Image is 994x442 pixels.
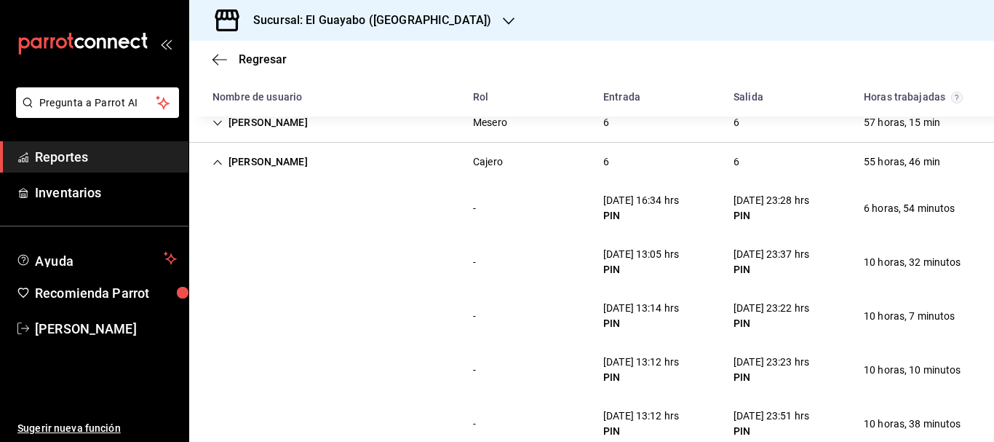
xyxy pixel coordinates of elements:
span: Regresar [239,52,287,66]
div: Cell [201,202,224,214]
div: Cell [461,109,519,136]
div: - [473,363,476,378]
span: Inventarios [35,183,177,202]
div: Cell [852,411,973,438]
div: [DATE] 23:51 hrs [733,409,809,424]
div: Cell [722,295,821,337]
div: Cell [201,418,224,430]
button: open_drawer_menu [160,38,172,50]
div: Row [189,181,994,235]
div: - [473,309,476,324]
div: Cell [592,295,691,337]
div: Cell [201,149,319,175]
div: Cell [852,149,952,175]
div: Cell [461,303,488,330]
div: Cell [461,357,488,384]
div: Cell [722,149,751,175]
div: PIN [733,316,809,331]
div: PIN [733,208,809,224]
div: Cell [592,349,691,391]
div: PIN [603,370,679,385]
span: Ayuda [35,250,158,267]
div: Cell [201,310,224,322]
div: HeadCell [852,84,982,111]
div: Cell [722,349,821,391]
span: Reportes [35,147,177,167]
span: Sugerir nueva función [17,421,177,436]
button: Regresar [212,52,287,66]
div: [DATE] 23:28 hrs [733,193,809,208]
div: Cell [201,256,224,268]
div: Row [189,289,994,343]
div: PIN [603,424,679,439]
div: PIN [733,262,809,277]
div: Row [189,103,994,143]
div: Row [189,143,994,181]
div: Cell [592,241,691,283]
div: PIN [603,316,679,331]
div: Cell [592,149,621,175]
div: Cell [461,149,514,175]
div: Cell [852,109,952,136]
button: Pregunta a Parrot AI [16,87,179,118]
div: Cell [852,357,973,384]
div: Cell [592,109,621,136]
div: Mesero [473,115,507,130]
div: Head [189,78,994,117]
div: HeadCell [461,84,592,111]
div: PIN [733,424,809,439]
div: Cell [852,249,973,276]
div: [DATE] 16:34 hrs [603,193,679,208]
div: [DATE] 13:12 hrs [603,409,679,424]
div: Cajero [473,154,503,170]
div: Cell [592,187,691,229]
div: - [473,255,476,270]
svg: El total de horas trabajadas por usuario es el resultado de la suma redondeada del registro de ho... [951,92,963,103]
div: PIN [603,208,679,224]
div: [DATE] 23:23 hrs [733,355,809,370]
div: Cell [722,109,751,136]
div: HeadCell [201,84,461,111]
div: PIN [603,262,679,277]
div: Cell [461,411,488,438]
span: [PERSON_NAME] [35,319,177,339]
div: Cell [852,195,967,222]
div: [DATE] 23:37 hrs [733,247,809,262]
div: [DATE] 13:05 hrs [603,247,679,262]
span: Pregunta a Parrot AI [39,95,156,111]
span: Recomienda Parrot [35,283,177,303]
div: HeadCell [592,84,722,111]
h3: Sucursal: El Guayabo ([GEOGRAPHIC_DATA]) [242,12,491,29]
div: Cell [201,364,224,376]
div: Row [189,235,994,289]
div: [DATE] 13:14 hrs [603,301,679,316]
div: Cell [461,195,488,222]
div: Cell [722,241,821,283]
div: Row [189,343,994,397]
div: - [473,417,476,432]
div: HeadCell [722,84,852,111]
div: Cell [461,249,488,276]
div: [DATE] 13:12 hrs [603,355,679,370]
div: PIN [733,370,809,385]
div: Cell [201,109,319,136]
div: Cell [852,303,967,330]
div: [DATE] 23:22 hrs [733,301,809,316]
div: Cell [722,187,821,229]
a: Pregunta a Parrot AI [10,106,179,121]
div: - [473,201,476,216]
